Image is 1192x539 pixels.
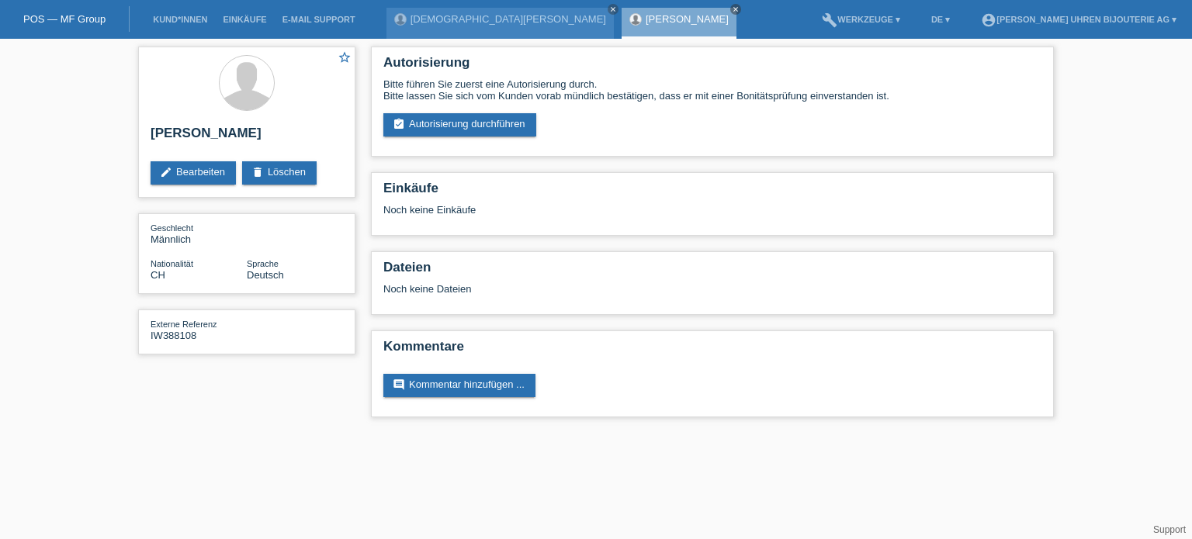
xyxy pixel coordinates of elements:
a: Support [1153,524,1186,535]
h2: [PERSON_NAME] [151,126,343,149]
div: Noch keine Dateien [383,283,858,295]
span: Deutsch [247,269,284,281]
i: star_border [338,50,352,64]
h2: Autorisierung [383,55,1041,78]
a: commentKommentar hinzufügen ... [383,374,535,397]
div: Männlich [151,222,247,245]
h2: Einkäufe [383,181,1041,204]
span: Geschlecht [151,223,193,233]
span: Nationalität [151,259,193,268]
a: [PERSON_NAME] [646,13,729,25]
i: account_circle [981,12,996,28]
i: close [609,5,617,13]
div: Bitte führen Sie zuerst eine Autorisierung durch. Bitte lassen Sie sich vom Kunden vorab mündlich... [383,78,1041,102]
a: [DEMOGRAPHIC_DATA][PERSON_NAME] [411,13,606,25]
a: DE ▾ [923,15,958,24]
a: assignment_turned_inAutorisierung durchführen [383,113,536,136]
a: E-Mail Support [275,15,363,24]
a: editBearbeiten [151,161,236,185]
i: assignment_turned_in [393,118,405,130]
i: comment [393,378,405,391]
a: deleteLöschen [242,161,317,185]
i: delete [251,166,264,178]
div: Noch keine Einkäufe [383,204,1041,227]
a: star_border [338,50,352,67]
a: buildWerkzeuge ▾ [814,15,908,24]
a: close [608,4,619,15]
i: build [822,12,837,28]
span: Sprache [247,259,279,268]
i: edit [160,166,172,178]
h2: Kommentare [383,339,1041,362]
span: Externe Referenz [151,320,217,329]
a: Kund*innen [145,15,215,24]
a: account_circle[PERSON_NAME] Uhren Bijouterie AG ▾ [973,15,1184,24]
span: Schweiz [151,269,165,281]
a: POS — MF Group [23,13,106,25]
a: Einkäufe [215,15,274,24]
div: IW388108 [151,318,247,341]
i: close [732,5,740,13]
h2: Dateien [383,260,1041,283]
a: close [730,4,741,15]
